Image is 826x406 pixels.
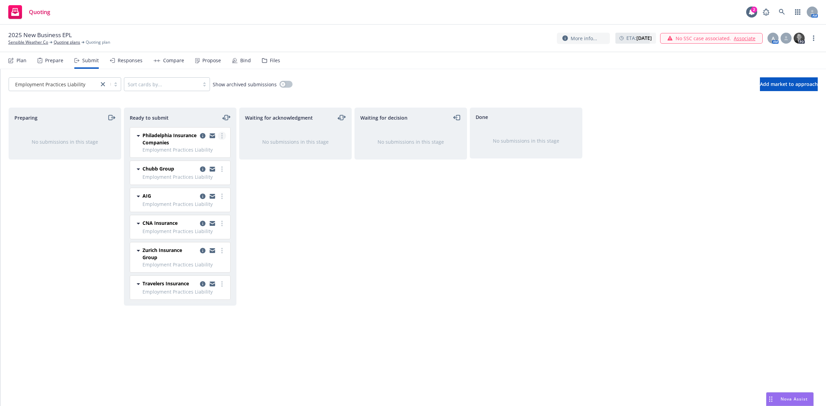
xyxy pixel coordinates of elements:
[476,113,488,121] span: Done
[213,81,277,88] span: Show archived submissions
[766,392,814,406] button: Nova Assist
[481,137,571,144] div: No submissions in this stage
[99,80,107,88] a: close
[12,81,95,88] span: Employment Practices Liability
[8,31,72,39] span: 2025 New Business EPL
[366,138,456,145] div: No submissions in this stage
[142,228,226,235] span: Employment Practices Liability
[760,77,818,91] button: Add market to approach
[781,396,808,402] span: Nova Assist
[676,35,731,42] span: No SSC case associated.
[626,34,652,42] span: ETA :
[772,35,775,42] span: A
[208,192,216,200] a: copy logging email
[809,34,818,42] a: more
[208,219,216,228] a: copy logging email
[751,7,757,13] div: 2
[130,114,169,121] span: Ready to submit
[142,146,226,153] span: Employment Practices Liability
[142,219,178,227] span: CNA Insurance
[82,58,99,63] div: Submit
[6,2,53,22] a: Quoting
[163,58,184,63] div: Compare
[142,165,174,172] span: Chubb Group
[557,33,610,44] button: More info...
[199,219,207,228] a: copy logging email
[208,132,216,140] a: copy logging email
[218,132,226,140] a: more
[14,114,38,121] span: Preparing
[142,246,197,261] span: Zurich Insurance Group
[794,33,805,44] img: photo
[107,113,115,122] a: moveRight
[15,81,85,88] span: Employment Practices Liability
[734,35,755,42] a: Associate
[360,114,407,121] span: Waiting for decision
[142,280,189,287] span: Travelers Insurance
[338,113,346,122] a: moveLeftRight
[142,288,226,295] span: Employment Practices Liability
[199,165,207,173] a: copy logging email
[142,132,197,146] span: Philadelphia Insurance Companies
[199,132,207,140] a: copy logging email
[45,58,63,63] div: Prepare
[208,165,216,173] a: copy logging email
[29,9,50,15] span: Quoting
[759,5,773,19] a: Report a Bug
[218,246,226,255] a: more
[251,138,340,145] div: No submissions in this stage
[17,58,27,63] div: Plan
[218,219,226,228] a: more
[142,192,151,199] span: AIG
[208,246,216,255] a: copy logging email
[218,280,226,288] a: more
[86,39,110,45] span: Quoting plan
[760,81,818,87] span: Add market to approach
[202,58,221,63] div: Propose
[775,5,789,19] a: Search
[199,280,207,288] a: copy logging email
[766,393,775,406] div: Drag to move
[270,58,280,63] div: Files
[571,35,597,42] span: More info...
[208,280,216,288] a: copy logging email
[118,58,142,63] div: Responses
[199,192,207,200] a: copy logging email
[222,113,231,122] a: moveLeftRight
[142,200,226,208] span: Employment Practices Liability
[199,246,207,255] a: copy logging email
[791,5,805,19] a: Switch app
[636,35,652,41] strong: [DATE]
[240,58,251,63] div: Bind
[218,192,226,200] a: more
[8,39,48,45] a: Sensible Weather Co
[218,165,226,173] a: more
[453,113,461,122] a: moveLeft
[54,39,80,45] a: Quoting plans
[142,173,226,180] span: Employment Practices Liability
[20,138,110,145] div: No submissions in this stage
[142,261,226,268] span: Employment Practices Liability
[245,114,313,121] span: Waiting for acknowledgment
